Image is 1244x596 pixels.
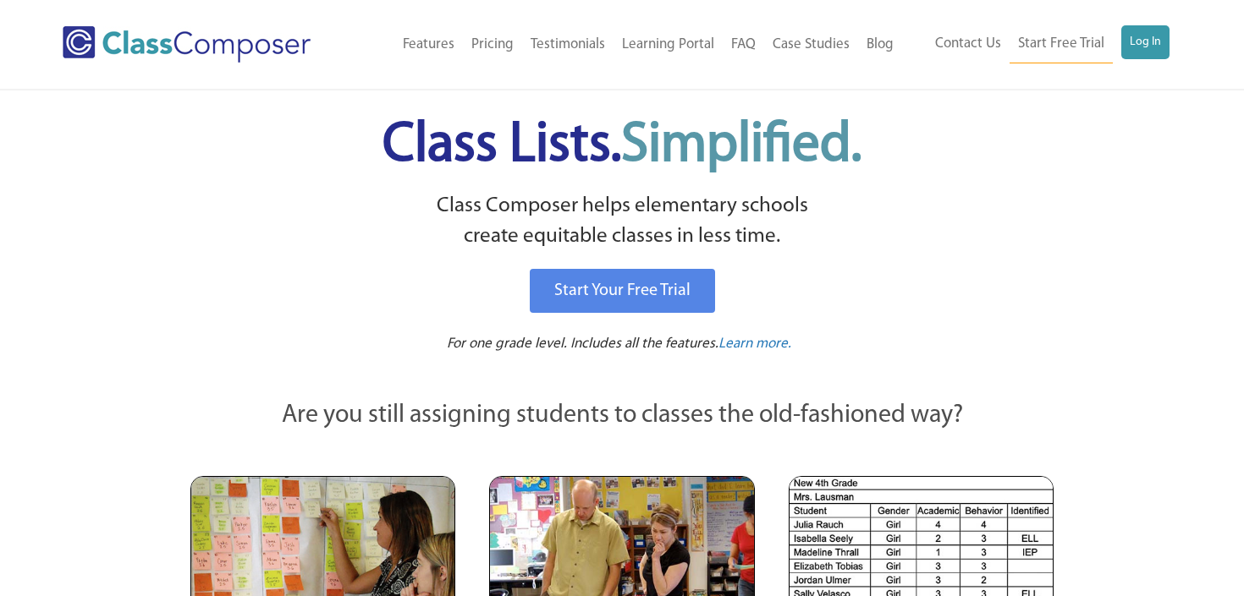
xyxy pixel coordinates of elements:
span: Learn more. [718,336,791,351]
span: For one grade level. Includes all the features. [447,336,718,351]
p: Are you still assigning students to classes the old-fashioned way? [190,397,1054,435]
a: Start Free Trial [1010,25,1113,63]
img: Class Composer [63,26,311,63]
a: Learning Portal [614,26,723,63]
nav: Header Menu [355,26,902,63]
nav: Header Menu [902,25,1170,63]
a: Pricing [463,26,522,63]
a: Features [394,26,463,63]
a: Case Studies [764,26,858,63]
p: Class Composer helps elementary schools create equitable classes in less time. [188,191,1056,253]
span: Start Your Free Trial [554,282,691,299]
span: Simplified. [621,118,861,173]
a: Blog [858,26,902,63]
a: Contact Us [927,25,1010,63]
a: Testimonials [522,26,614,63]
a: Learn more. [718,334,791,355]
a: Start Your Free Trial [530,269,715,313]
a: FAQ [723,26,764,63]
a: Log In [1121,25,1170,59]
span: Class Lists. [383,118,861,173]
